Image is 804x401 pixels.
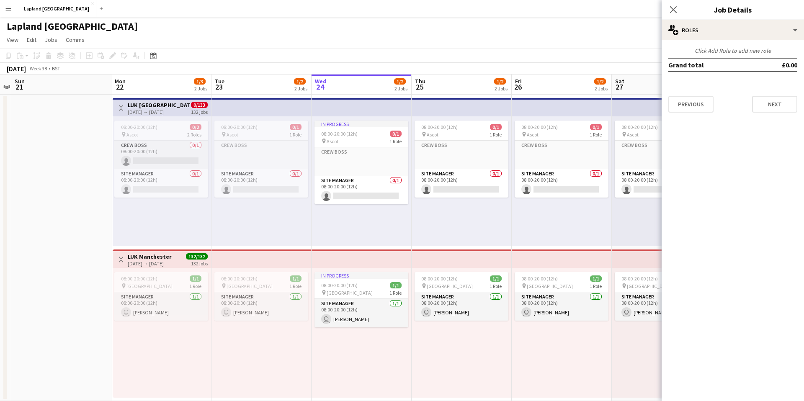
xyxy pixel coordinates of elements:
[41,34,61,45] a: Jobs
[7,64,26,73] div: [DATE]
[3,34,22,45] a: View
[23,34,40,45] a: Edit
[662,4,804,15] h3: Job Details
[27,36,36,44] span: Edit
[52,65,60,72] div: BST
[668,58,758,72] td: Grand total
[62,34,88,45] a: Comms
[752,96,797,113] button: Next
[45,36,57,44] span: Jobs
[662,20,804,40] div: Roles
[668,47,797,54] div: Click Add Role to add new role
[668,96,714,113] button: Previous
[7,36,18,44] span: View
[17,0,96,17] button: Lapland [GEOGRAPHIC_DATA]
[28,65,49,72] span: Week 38
[66,36,85,44] span: Comms
[758,58,797,72] td: £0.00
[7,20,138,33] h1: Lapland [GEOGRAPHIC_DATA]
